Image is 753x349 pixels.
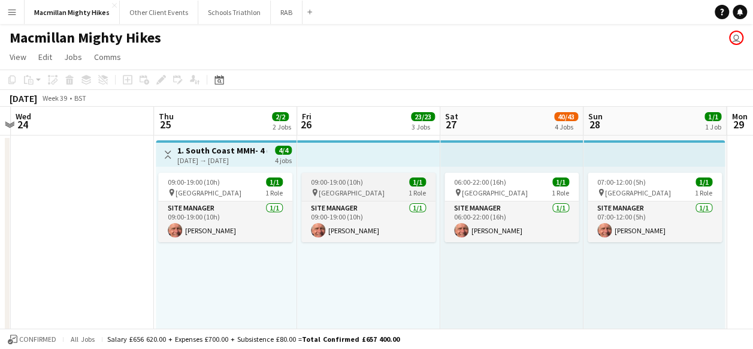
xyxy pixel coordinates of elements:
[64,52,82,62] span: Jobs
[176,188,241,197] span: [GEOGRAPHIC_DATA]
[68,335,97,344] span: All jobs
[588,173,722,242] app-job-card: 07:00-12:00 (5h)1/1 [GEOGRAPHIC_DATA]1 RoleSite Manager1/107:00-12:00 (5h)[PERSON_NAME]
[588,111,603,122] span: Sun
[302,335,400,344] span: Total Confirmed £657 400.00
[300,118,312,131] span: 26
[120,1,198,24] button: Other Client Events
[14,118,31,131] span: 24
[554,112,578,121] span: 40/43
[265,188,283,197] span: 1 Role
[301,173,436,242] app-job-card: 09:00-19:00 (10h)1/1 [GEOGRAPHIC_DATA]1 RoleSite Manager1/109:00-19:00 (10h)[PERSON_NAME]
[6,333,58,346] button: Confirmed
[19,335,56,344] span: Confirmed
[5,49,31,65] a: View
[34,49,57,65] a: Edit
[89,49,126,65] a: Comms
[409,177,426,186] span: 1/1
[159,111,174,122] span: Thu
[729,31,743,45] app-user-avatar: Liz Sutton
[198,1,271,24] button: Schools Triathlon
[10,29,161,47] h1: Macmillan Mighty Hikes
[444,173,579,242] app-job-card: 06:00-22:00 (16h)1/1 [GEOGRAPHIC_DATA]1 RoleSite Manager1/106:00-22:00 (16h)[PERSON_NAME]
[59,49,87,65] a: Jobs
[552,188,569,197] span: 1 Role
[445,111,458,122] span: Sat
[597,177,646,186] span: 07:00-12:00 (5h)
[177,156,267,165] div: [DATE] → [DATE]
[302,111,312,122] span: Fri
[704,112,721,121] span: 1/1
[272,112,289,121] span: 2/2
[94,52,121,62] span: Comms
[16,111,31,122] span: Wed
[311,177,363,186] span: 09:00-19:00 (10h)
[10,92,37,104] div: [DATE]
[454,177,506,186] span: 06:00-22:00 (16h)
[271,1,303,24] button: RAB
[730,118,747,131] span: 29
[462,188,528,197] span: [GEOGRAPHIC_DATA]
[319,188,385,197] span: [GEOGRAPHIC_DATA]
[168,177,220,186] span: 09:00-19:00 (10h)
[177,145,267,156] h3: 1. South Coast MMH- 4 day role
[705,122,721,131] div: 1 Job
[301,201,436,242] app-card-role: Site Manager1/109:00-19:00 (10h)[PERSON_NAME]
[731,111,747,122] span: Mon
[275,146,292,155] span: 4/4
[107,335,400,344] div: Salary £656 620.00 + Expenses £700.00 + Subsistence £80.00 =
[552,177,569,186] span: 1/1
[158,201,292,242] app-card-role: Site Manager1/109:00-19:00 (10h)[PERSON_NAME]
[586,118,603,131] span: 28
[273,122,291,131] div: 2 Jobs
[605,188,671,197] span: [GEOGRAPHIC_DATA]
[588,201,722,242] app-card-role: Site Manager1/107:00-12:00 (5h)[PERSON_NAME]
[38,52,52,62] span: Edit
[25,1,120,24] button: Macmillan Mighty Hikes
[10,52,26,62] span: View
[443,118,458,131] span: 27
[158,173,292,242] app-job-card: 09:00-19:00 (10h)1/1 [GEOGRAPHIC_DATA]1 RoleSite Manager1/109:00-19:00 (10h)[PERSON_NAME]
[695,188,712,197] span: 1 Role
[275,155,292,165] div: 4 jobs
[266,177,283,186] span: 1/1
[157,118,174,131] span: 25
[444,201,579,242] app-card-role: Site Manager1/106:00-22:00 (16h)[PERSON_NAME]
[411,112,435,121] span: 23/23
[409,188,426,197] span: 1 Role
[74,94,86,103] div: BST
[555,122,577,131] div: 4 Jobs
[40,94,69,103] span: Week 39
[412,122,434,131] div: 3 Jobs
[695,177,712,186] span: 1/1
